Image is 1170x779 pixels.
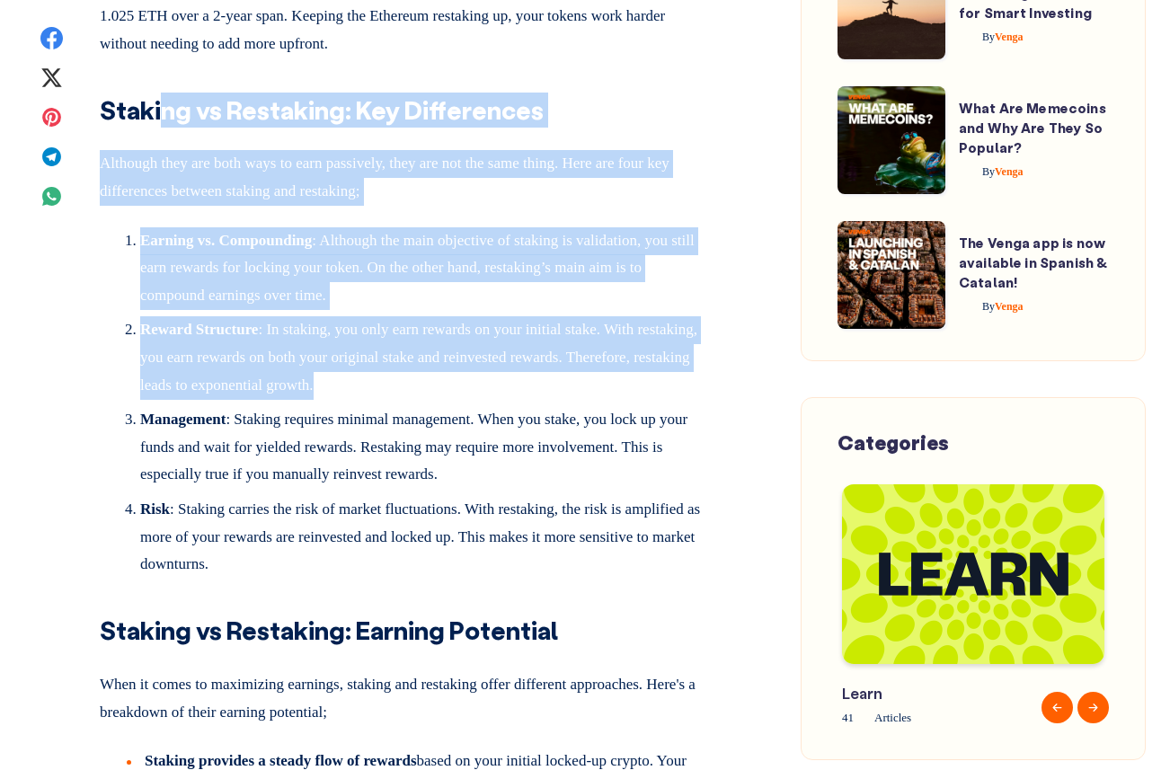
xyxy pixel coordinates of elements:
p: Although they are both ways to earn passively, they are not the same thing. Here are four key dif... [100,143,702,205]
span: Venga [982,30,1024,42]
span: 41 Articles [842,707,1008,728]
a: The Venga app is now available in Spanish & Catalan! [959,234,1107,291]
a: ByVenga [959,299,1024,312]
li: : Staking requires minimal management. When you stake, you lock up your funds and wait for yielde... [140,406,702,496]
button: Previous [1041,692,1073,723]
span: By [982,30,995,42]
strong: Management [140,411,226,428]
strong: Staking vs Restaking: Key Differences [100,93,544,126]
span: Venga [982,164,1024,177]
a: ByVenga [959,164,1024,177]
strong: Reward Structure [140,321,258,338]
li: : Although the main objective of staking is validation, you still earn rewards for locking your t... [140,227,702,317]
p: When it comes to maximizing earnings, staking and restaking offer different approaches. Here's a ... [100,664,702,726]
button: Next [1077,692,1109,723]
li: : In staking, you only earn rewards on your initial stake. With restaking, you earn rewards on bo... [140,316,702,406]
strong: Earning vs. Compounding [140,232,312,249]
span: By [982,164,995,177]
span: Learn [842,682,1008,704]
strong: Staking vs Restaking: Earning Potential [100,614,558,646]
span: Venga [982,299,1024,312]
span: By [982,299,995,312]
span: Categories [838,429,949,456]
a: ByVenga [959,30,1024,42]
img: Blog-Tag-Cover---Learn.png [842,484,1104,664]
strong: Staking provides a steady flow of rewards [145,752,417,769]
a: What Are Memecoins and Why Are They So Popular? [959,99,1106,156]
strong: Risk [140,500,170,518]
li: : Staking carries the risk of market fluctuations. With restaking, the risk is amplified as more ... [140,496,702,579]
